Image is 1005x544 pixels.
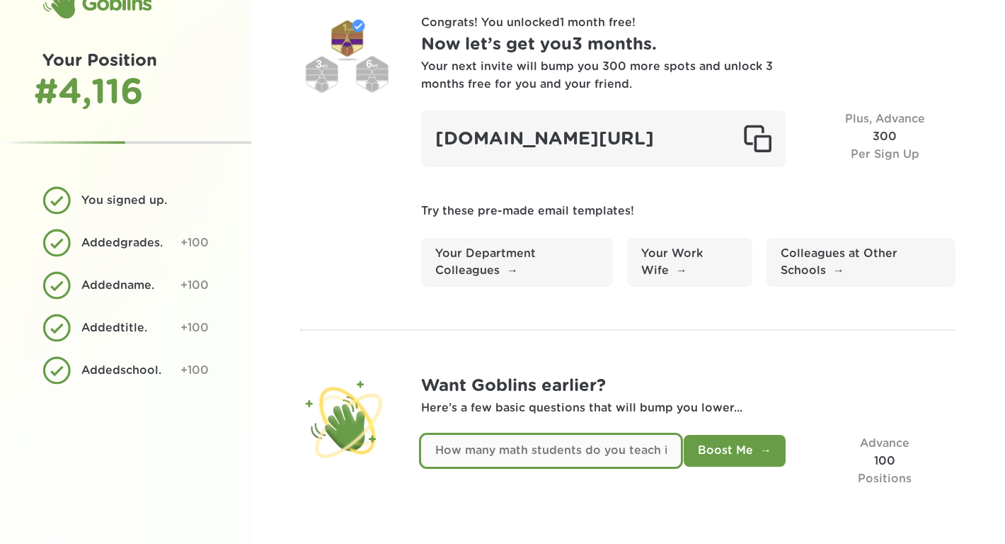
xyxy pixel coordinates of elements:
input: How many math students do you teach in total? [421,435,681,467]
div: [DOMAIN_NAME][URL] [421,110,786,167]
h1: Now let’s get you 3 months . [421,32,955,58]
span: Plus, Advance [845,113,925,125]
div: +100 [180,362,209,380]
a: Your Work Wife [627,238,752,288]
div: Added title . [81,319,170,337]
div: Added grades . [81,234,170,252]
p: Try these pre-made email templates! [421,203,955,220]
p: Congrats! You unlocked 1 month free ! [421,14,955,32]
div: +100 [180,234,209,252]
div: # 4,116 [34,73,217,115]
button: Boost Me [684,435,786,467]
a: Colleagues at Other Schools [766,238,955,288]
div: 100 [814,435,955,487]
p: Here’s a few basic questions that will bump you lower... [421,399,955,417]
span: Positions [858,473,912,484]
div: 300 [814,110,955,167]
div: +100 [180,277,209,295]
span: Advance [860,438,909,449]
h1: Your Position [42,48,209,74]
div: You signed up. [81,192,198,210]
div: +100 [180,319,209,337]
div: Added school . [81,362,170,380]
span: Per Sign Up [851,149,919,160]
a: Your Department Colleagues [421,238,613,288]
div: Added name . [81,277,170,295]
h1: Want Goblins earlier? [421,373,955,399]
div: Your next invite will bump you 300 more spots and unlock 3 months free for you and your friend. [421,58,775,93]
